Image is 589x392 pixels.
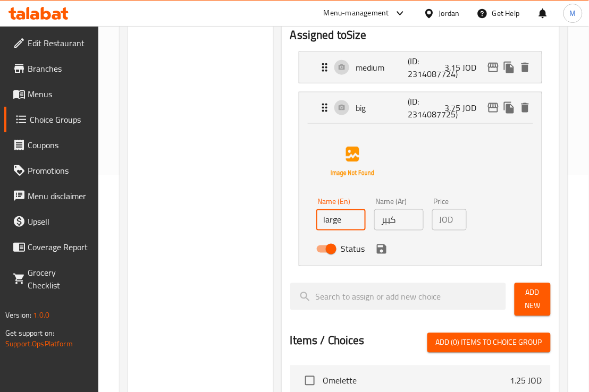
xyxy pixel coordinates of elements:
[341,243,365,255] span: Status
[324,7,389,20] div: Menu-management
[4,234,98,260] a: Coverage Report
[318,128,386,196] img: big
[510,374,542,387] p: 1.25 JOD
[427,333,551,353] button: Add (0) items to choice group
[517,100,533,116] button: delete
[485,100,501,116] button: edit
[501,59,517,75] button: duplicate
[28,139,90,151] span: Coupons
[458,209,467,231] input: Please enter price
[501,100,517,116] button: duplicate
[299,52,542,83] div: Expand
[299,370,321,392] span: Select choice
[290,88,551,270] li: ExpandbigName (En)Name (Ar)PriceJODStatussave
[28,241,90,253] span: Coverage Report
[290,283,506,310] input: search
[28,215,90,228] span: Upsell
[28,62,90,75] span: Branches
[408,95,443,121] p: (ID: 2314087725)
[356,101,408,114] p: big
[316,209,366,231] input: Enter name En
[28,164,90,177] span: Promotions
[445,101,485,114] p: 3.75 JOD
[439,7,460,19] div: Jordan
[570,7,576,19] span: M
[323,374,510,387] span: Omelette
[4,158,98,183] a: Promotions
[485,59,501,75] button: edit
[28,88,90,100] span: Menus
[5,326,54,340] span: Get support on:
[5,337,73,351] a: Support.OpsPlatform
[28,266,90,292] span: Grocery Checklist
[374,209,424,231] input: Enter name Ar
[290,27,551,43] h2: Assigned to Size
[517,59,533,75] button: delete
[28,190,90,202] span: Menu disclaimer
[299,92,542,123] div: Expand
[4,260,98,298] a: Grocery Checklist
[30,113,90,126] span: Choice Groups
[374,241,390,257] button: save
[515,283,551,316] button: Add New
[4,183,98,209] a: Menu disclaimer
[408,55,443,80] p: (ID: 2314087724)
[523,286,542,313] span: Add New
[33,308,49,322] span: 1.0.0
[4,132,98,158] a: Coupons
[445,61,485,74] p: 3.15 JOD
[4,56,98,81] a: Branches
[436,336,542,350] span: Add (0) items to choice group
[440,214,453,226] p: JOD
[5,308,31,322] span: Version:
[4,107,98,132] a: Choice Groups
[4,209,98,234] a: Upsell
[4,30,98,56] a: Edit Restaurant
[290,47,551,88] li: Expand
[356,61,408,74] p: medium
[4,81,98,107] a: Menus
[28,37,90,49] span: Edit Restaurant
[290,333,365,349] h2: Items / Choices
